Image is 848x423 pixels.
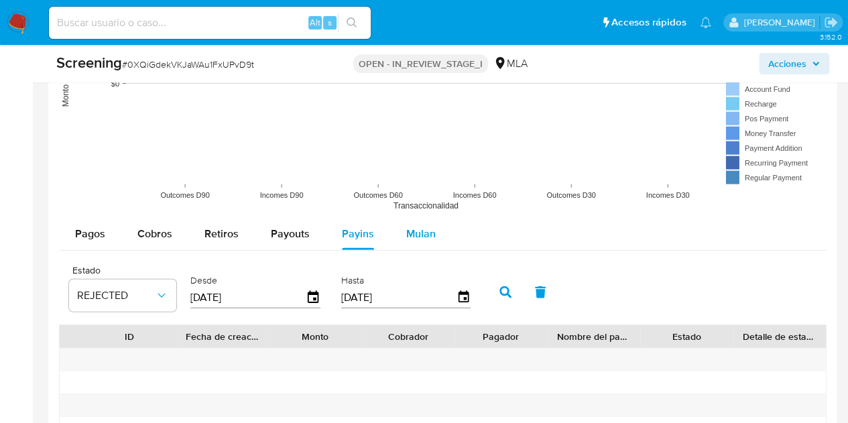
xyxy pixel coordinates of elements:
p: OPEN - IN_REVIEW_STAGE_I [353,54,488,73]
button: Acciones [759,53,829,74]
span: s [328,16,332,29]
span: Acciones [768,53,806,74]
a: Notificaciones [700,17,711,28]
input: Buscar usuario o caso... [49,14,371,32]
a: Salir [824,15,838,29]
span: Accesos rápidos [611,15,686,29]
div: MLA [493,56,528,71]
b: Screening [56,52,122,73]
span: 3.152.0 [819,32,841,42]
p: igor.oliveirabrito@mercadolibre.com [743,16,819,29]
button: search-icon [338,13,365,32]
span: # 0XQiGdekVKJaWAu1FxUPvD9t [122,58,254,71]
span: Alt [310,16,320,29]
